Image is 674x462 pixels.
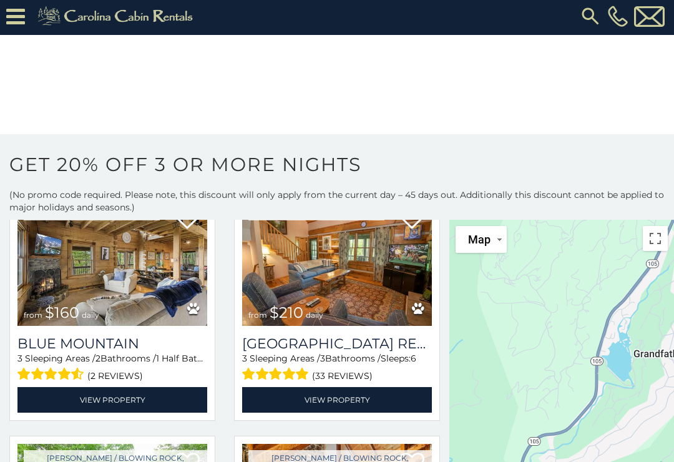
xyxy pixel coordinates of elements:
[605,6,631,27] a: [PHONE_NUMBER]
[95,353,100,364] span: 2
[17,335,207,352] a: Blue Mountain
[82,310,99,320] span: daily
[242,335,432,352] h3: Boulder Falls Retreat
[312,368,373,384] span: (33 reviews)
[156,353,213,364] span: 1 Half Baths /
[17,387,207,413] a: View Property
[468,233,491,246] span: Map
[306,310,323,320] span: daily
[579,5,602,27] img: search-regular.svg
[17,353,22,364] span: 3
[320,353,325,364] span: 3
[242,353,247,364] span: 3
[242,199,432,326] img: Boulder Falls Retreat
[24,310,42,320] span: from
[175,206,200,232] a: Add to favorites
[242,199,432,326] a: Boulder Falls Retreat from $210 daily
[643,226,668,251] button: Toggle fullscreen view
[17,199,207,326] img: Blue Mountain
[17,352,207,384] div: Sleeping Areas / Bathrooms / Sleeps:
[456,226,507,253] button: Change map style
[45,303,79,322] span: $160
[399,206,424,232] a: Add to favorites
[411,353,416,364] span: 6
[87,368,143,384] span: (2 reviews)
[242,387,432,413] a: View Property
[248,310,267,320] span: from
[242,335,432,352] a: [GEOGRAPHIC_DATA] Retreat
[242,352,432,384] div: Sleeping Areas / Bathrooms / Sleeps:
[31,4,203,29] img: Khaki-logo.png
[270,303,303,322] span: $210
[17,199,207,326] a: Blue Mountain from $160 daily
